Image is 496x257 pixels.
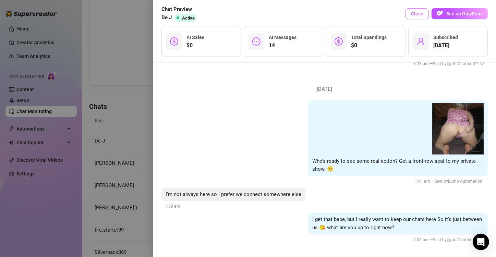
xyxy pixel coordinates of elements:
span: I get that babe, but I really want to keep our chats here So it's just between us 😘 what are you ... [312,216,482,231]
a: OFSee on OnlyFans [432,8,488,20]
span: dislike [480,61,484,65]
span: like [473,61,478,65]
span: 8:23 pm — [413,61,484,66]
span: Total Spendings [351,35,387,40]
span: 14 [269,41,297,50]
button: OFSee on OnlyFans [432,8,488,19]
span: De J [161,14,172,22]
span: 2:02 am — [413,237,484,242]
span: user-add [417,37,425,46]
img: media [432,103,484,155]
span: Subscribed [433,35,458,40]
button: Close [406,8,429,19]
span: Close [411,11,423,16]
span: I’m not always here so I prefer we connect somewhere else [166,191,301,197]
img: OF [437,10,444,17]
span: See on OnlyFans [446,11,483,16]
span: [DATE] [433,41,458,50]
span: message [252,37,261,46]
span: dollar [170,37,178,46]
span: Sent by Bump Automation [434,179,482,184]
span: Active [182,15,195,21]
span: Sent by 🤖 AI Chatter [433,61,471,66]
span: Sent by 🤖 AI Chatter [433,237,471,242]
span: $0 [186,41,204,50]
span: $0 [351,41,387,50]
span: [DATE] [312,85,338,94]
span: Chat Preview [161,5,199,14]
span: AI Messages [269,35,297,40]
span: 1:41 am — [415,179,484,184]
span: AI Sales [186,35,204,40]
span: dollar [335,37,343,46]
span: 1:59 am [165,204,180,209]
div: Open Intercom Messenger [473,234,489,250]
span: Who's ready to see some real action? Get a front-row seat to my private show. 😉 [312,158,476,172]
